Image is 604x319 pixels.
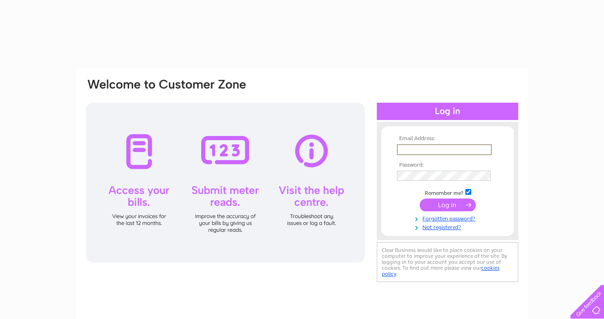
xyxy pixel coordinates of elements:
a: cookies policy [382,265,500,277]
a: Forgotten password? [397,214,500,222]
a: Not registered? [397,222,500,231]
th: Email Address: [395,136,500,142]
th: Password: [395,162,500,168]
div: Clear Business would like to place cookies on your computer to improve your experience of the sit... [377,242,518,282]
input: Submit [420,199,476,211]
td: Remember me? [395,188,500,197]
